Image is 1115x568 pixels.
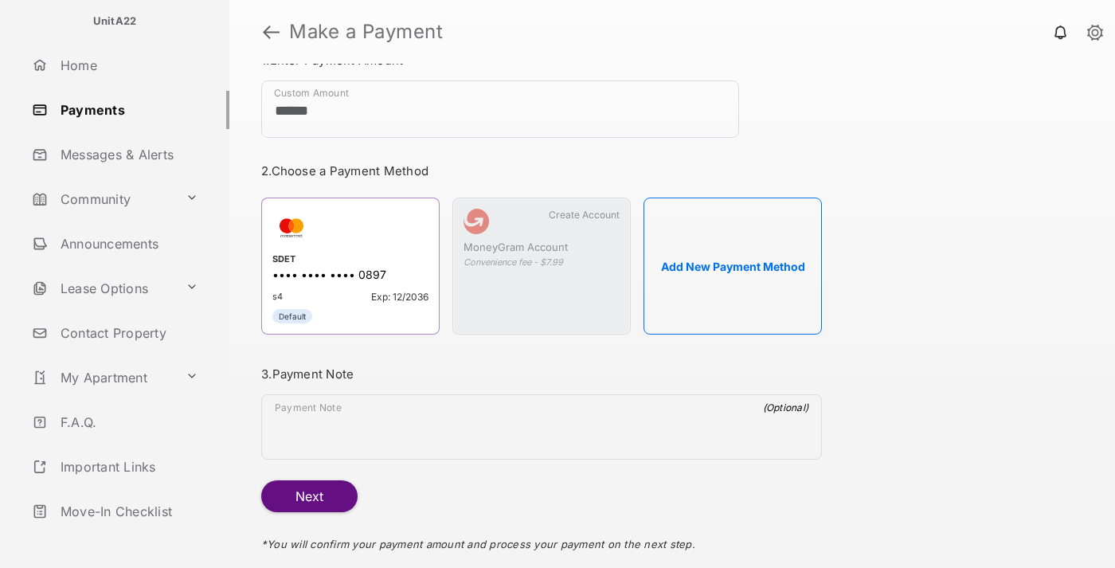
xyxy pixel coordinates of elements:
[371,291,428,303] span: Exp: 12/2036
[272,253,428,268] div: SDET
[25,180,179,218] a: Community
[464,257,620,268] div: Convenience fee - $7.99
[25,492,229,531] a: Move-In Checklist
[261,198,440,335] div: SDET•••• •••• •••• 0897s4Exp: 12/2036Default
[25,135,229,174] a: Messages & Alerts
[25,91,229,129] a: Payments
[25,314,229,352] a: Contact Property
[25,225,229,263] a: Announcements
[25,269,179,308] a: Lease Options
[272,291,283,303] span: s4
[25,403,229,441] a: F.A.Q.
[289,22,443,41] strong: Make a Payment
[25,358,179,397] a: My Apartment
[25,46,229,84] a: Home
[93,14,137,29] p: UnitA22
[644,198,822,335] button: Add New Payment Method
[549,209,620,221] span: Create Account
[272,268,428,284] div: •••• •••• •••• 0897
[464,241,620,257] div: MoneyGram Account
[261,480,358,512] button: Next
[25,448,205,486] a: Important Links
[261,163,822,178] h3: 2. Choose a Payment Method
[261,366,822,382] h3: 3. Payment Note
[261,512,822,566] div: * You will confirm your payment amount and process your payment on the next step.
